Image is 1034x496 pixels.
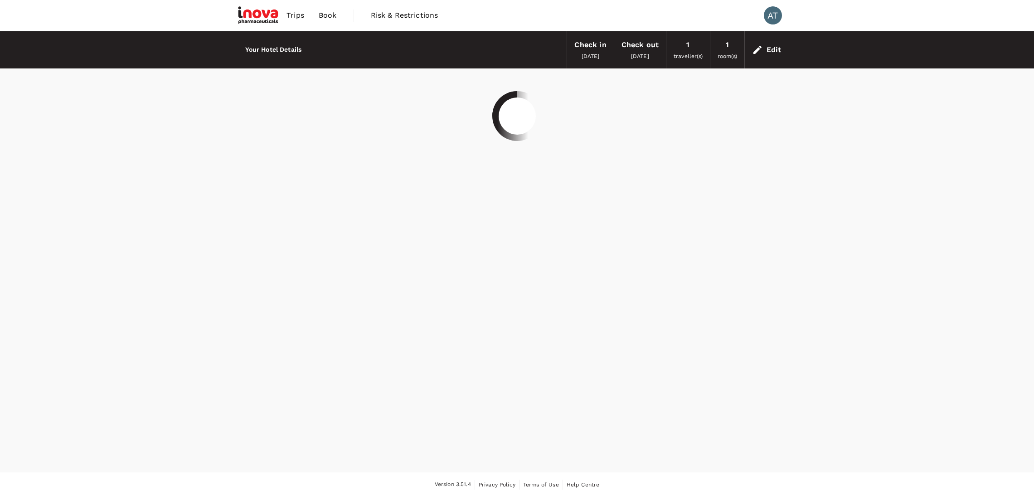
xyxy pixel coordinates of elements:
[621,39,659,51] div: Check out
[574,39,606,51] div: Check in
[286,10,304,21] span: Trips
[767,44,782,56] div: Edit
[582,53,600,59] span: [DATE]
[479,480,515,490] a: Privacy Policy
[479,481,515,488] span: Privacy Policy
[435,480,471,489] span: Version 3.51.4
[245,45,302,55] h6: Your Hotel Details
[631,53,649,59] span: [DATE]
[674,53,703,59] span: traveller(s)
[238,5,280,25] img: iNova Pharmaceuticals
[567,480,600,490] a: Help Centre
[523,480,559,490] a: Terms of Use
[319,10,337,21] span: Book
[764,6,782,24] div: AT
[567,481,600,488] span: Help Centre
[718,53,737,59] span: room(s)
[686,39,689,51] div: 1
[371,10,438,21] span: Risk & Restrictions
[523,481,559,488] span: Terms of Use
[726,39,729,51] div: 1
